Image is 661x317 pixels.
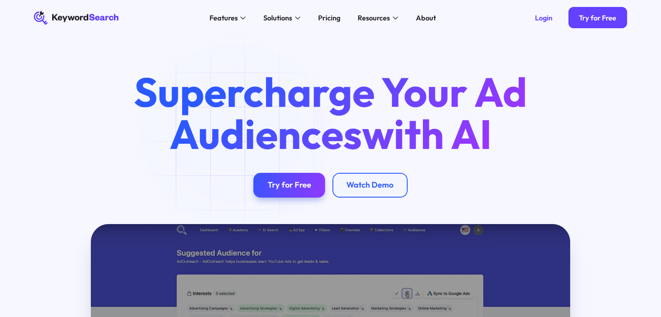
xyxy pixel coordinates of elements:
div: Resources [358,13,390,23]
a: Pricing [312,11,345,25]
div: Watch Demo [346,180,393,190]
a: Try for Free [568,7,627,28]
a: About [410,11,441,25]
div: Solutions [263,13,292,23]
div: Login [535,13,552,22]
h1: Supercharge Your Ad Audiences [117,71,543,155]
div: Pricing [318,13,340,23]
div: Features [209,13,238,23]
div: Try for Free [579,13,616,22]
span: with AI [362,108,492,159]
div: Try for Free [268,180,311,190]
a: Login [524,7,563,28]
a: Try for Free [253,173,325,198]
div: About [416,13,436,23]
